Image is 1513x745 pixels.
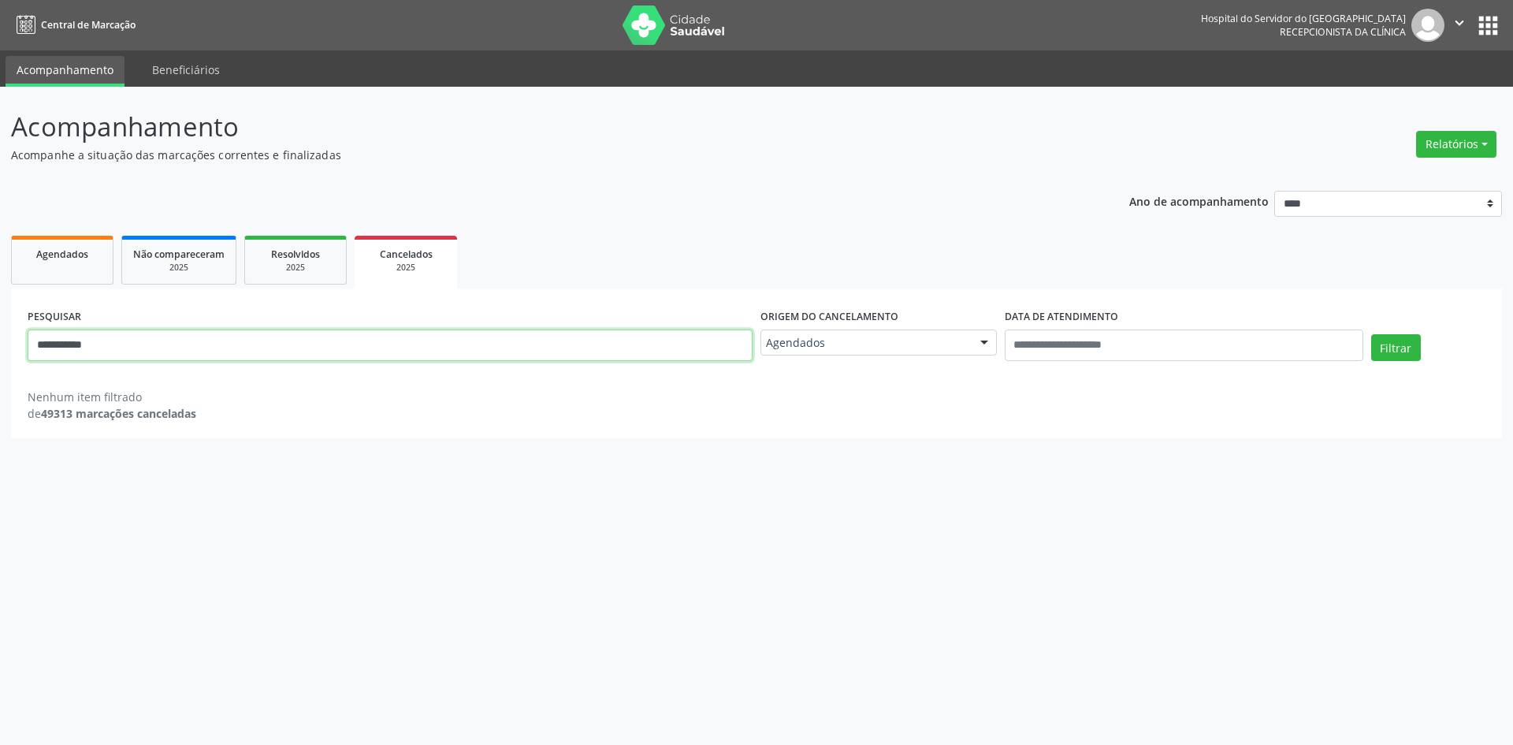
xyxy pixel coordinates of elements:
[366,262,446,274] div: 2025
[380,248,433,261] span: Cancelados
[1280,25,1406,39] span: Recepcionista da clínica
[1201,12,1406,25] div: Hospital do Servidor do [GEOGRAPHIC_DATA]
[1451,14,1468,32] i: 
[41,18,136,32] span: Central de Marcação
[1129,191,1269,210] p: Ano de acompanhamento
[6,56,125,87] a: Acompanhamento
[41,406,196,421] strong: 49313 marcações canceladas
[1005,305,1118,330] label: DATA DE ATENDIMENTO
[133,262,225,274] div: 2025
[1416,131,1496,158] button: Relatórios
[28,389,196,405] div: Nenhum item filtrado
[133,248,225,261] span: Não compareceram
[760,305,898,330] label: Origem do cancelamento
[256,262,335,274] div: 2025
[1371,334,1421,361] button: Filtrar
[1444,9,1474,42] button: 
[141,56,231,84] a: Beneficiários
[766,335,965,351] span: Agendados
[1411,9,1444,42] img: img
[11,147,1054,163] p: Acompanhe a situação das marcações correntes e finalizadas
[1474,12,1502,39] button: apps
[28,405,196,422] div: de
[11,12,136,38] a: Central de Marcação
[11,107,1054,147] p: Acompanhamento
[271,248,320,261] span: Resolvidos
[28,305,81,330] label: PESQUISAR
[36,248,88,261] span: Agendados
